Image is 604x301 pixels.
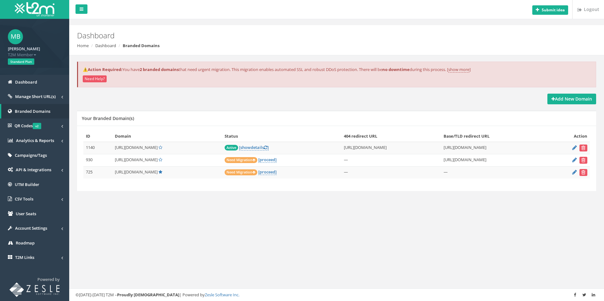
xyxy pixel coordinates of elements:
a: [PERSON_NAME] T2M Member [8,44,61,57]
span: T2M Member [8,52,61,58]
th: ID [83,131,112,142]
span: User Seats [16,211,36,216]
button: Submit idea [532,5,568,15]
strong: ⚠️Action Required: [83,67,122,72]
strong: Branded Domains [123,43,159,48]
th: Status [222,131,341,142]
h2: Dashboard [77,31,508,40]
th: 404 redirect URL [341,131,441,142]
p: You have that need urgent migration. This migration enables automated SSL and robust DDoS protect... [83,67,591,73]
td: — [441,166,548,178]
span: MB [8,29,23,44]
strong: 2 branded domains [140,67,179,72]
h5: Your Branded Domain(s) [82,116,134,121]
span: Campaigns/Tags [15,152,47,158]
b: Submit idea [542,7,565,13]
span: Need Migration [225,157,257,163]
a: Set Default [159,157,162,162]
td: [URL][DOMAIN_NAME] [441,142,548,154]
strong: Proudly [DEMOGRAPHIC_DATA] [117,292,179,298]
a: Set Default [159,145,162,150]
a: [proceed] [258,157,277,163]
a: Zesle Software Inc. [205,292,239,298]
div: ©[DATE]-[DATE] T2M – | Powered by [75,292,598,298]
img: T2M URL Shortener powered by Zesle Software Inc. [9,282,60,297]
span: [URL][DOMAIN_NAME] [115,157,158,162]
a: Dashboard [95,43,116,48]
strong: Add New Domain [551,96,592,102]
span: Account Settings [15,225,47,231]
th: Action [548,131,590,142]
a: show more [448,67,469,73]
td: [URL][DOMAIN_NAME] [341,142,441,154]
td: — [341,166,441,178]
span: show [240,145,251,150]
td: 930 [83,154,112,166]
span: API & Integrations [16,167,51,172]
span: Standard Plan [8,58,34,65]
span: CSV Tools [15,196,33,202]
a: [proceed] [258,169,277,175]
span: [URL][DOMAIN_NAME] [115,169,158,175]
span: [URL][DOMAIN_NAME] [115,145,158,150]
td: [URL][DOMAIN_NAME] [441,154,548,166]
a: Add New Domain [547,94,596,104]
span: Branded Domains [15,108,50,114]
span: Powered by [37,276,60,282]
th: Domain [112,131,222,142]
strong: no downtime [382,67,410,72]
span: Dashboard [15,79,37,85]
th: Base/TLD redirect URL [441,131,548,142]
a: Default [159,169,162,175]
button: Need Help? [83,75,107,82]
a: Home [77,43,89,48]
td: — [341,154,441,166]
span: Active [225,145,238,150]
td: 1140 [83,142,112,154]
span: Roadmap [16,240,35,246]
span: Need Migration [225,169,257,175]
span: QR Codes [14,123,41,129]
span: v2 [33,123,41,129]
strong: [PERSON_NAME] [8,46,40,52]
span: UTM Builder [15,182,39,187]
a: [showdetails] [239,145,269,150]
span: Manage Short URL(s) [15,94,56,99]
span: Analytics & Reports [16,138,54,143]
span: T2M Links [15,254,34,260]
img: T2M [15,2,54,16]
td: 725 [83,166,112,178]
